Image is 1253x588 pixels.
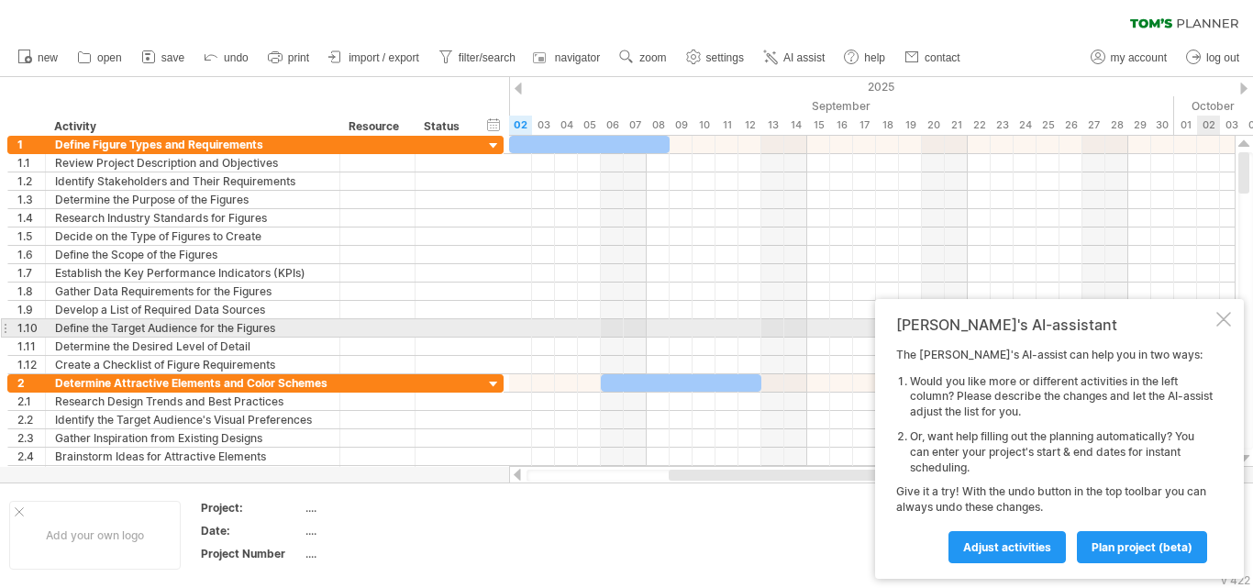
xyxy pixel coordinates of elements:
[715,116,738,135] div: Thursday, 11 September 2025
[161,51,184,64] span: save
[55,356,330,373] div: Create a Checklist of Figure Requirements
[682,46,749,70] a: settings
[830,116,853,135] div: Tuesday, 16 September 2025
[324,46,425,70] a: import / export
[639,51,666,64] span: zoom
[55,246,330,263] div: Define the Scope of the Figures
[948,531,1066,563] a: Adjust activities
[486,96,1174,116] div: September 2025
[864,51,885,64] span: help
[1220,116,1243,135] div: Friday, 3 October 2025
[991,116,1014,135] div: Tuesday, 23 September 2025
[17,246,45,263] div: 1.6
[199,46,254,70] a: undo
[1174,116,1197,135] div: Wednesday, 1 October 2025
[55,283,330,300] div: Gather Data Requirements for the Figures
[968,116,991,135] div: Monday, 22 September 2025
[263,46,315,70] a: print
[55,448,330,465] div: Brainstorm Ideas for Attractive Elements
[201,500,302,516] div: Project:
[17,136,45,153] div: 1
[1082,116,1105,135] div: Saturday, 27 September 2025
[922,116,945,135] div: Saturday, 20 September 2025
[963,540,1051,554] span: Adjust activities
[55,319,330,337] div: Define the Target Audience for the Figures
[925,51,960,64] span: contact
[72,46,128,70] a: open
[1105,116,1128,135] div: Sunday, 28 September 2025
[647,116,670,135] div: Monday, 8 September 2025
[509,116,532,135] div: Tuesday, 2 September 2025
[839,46,891,70] a: help
[17,319,45,337] div: 1.10
[17,283,45,300] div: 1.8
[706,51,744,64] span: settings
[55,374,330,392] div: Determine Attractive Elements and Color Schemes
[1221,573,1250,587] div: v 422
[55,338,330,355] div: Determine the Desired Level of Detail
[555,51,600,64] span: navigator
[305,500,460,516] div: ....
[55,209,330,227] div: Research Industry Standards for Figures
[17,338,45,355] div: 1.11
[17,393,45,410] div: 2.1
[349,117,405,136] div: Resource
[17,191,45,208] div: 1.3
[55,191,330,208] div: Determine the Purpose of the Figures
[17,448,45,465] div: 2.4
[17,411,45,428] div: 2.2
[532,116,555,135] div: Wednesday, 3 September 2025
[349,51,419,64] span: import / export
[1014,116,1037,135] div: Wednesday, 24 September 2025
[624,116,647,135] div: Sunday, 7 September 2025
[38,51,58,64] span: new
[899,116,922,135] div: Friday, 19 September 2025
[578,116,601,135] div: Friday, 5 September 2025
[784,116,807,135] div: Sunday, 14 September 2025
[601,116,624,135] div: Saturday, 6 September 2025
[896,348,1213,562] div: The [PERSON_NAME]'s AI-assist can help you in two ways: Give it a try! With the undo button in th...
[910,374,1213,420] li: Would you like more or different activities in the left column? Please describe the changes and l...
[55,136,330,153] div: Define Figure Types and Requirements
[201,523,302,538] div: Date:
[17,301,45,318] div: 1.9
[55,172,330,190] div: Identify Stakeholders and Their Requirements
[759,46,830,70] a: AI assist
[17,154,45,172] div: 1.1
[17,227,45,245] div: 1.5
[738,116,761,135] div: Friday, 12 September 2025
[896,316,1213,334] div: [PERSON_NAME]'s AI-assistant
[13,46,63,70] a: new
[1181,46,1245,70] a: log out
[17,466,45,483] div: 2.5
[1197,116,1220,135] div: Thursday, 2 October 2025
[288,51,309,64] span: print
[17,264,45,282] div: 1.7
[1128,116,1151,135] div: Monday, 29 September 2025
[305,546,460,561] div: ....
[201,546,302,561] div: Project Number
[55,227,330,245] div: Decide on the Type of Figures to Create
[1077,531,1207,563] a: plan project (beta)
[17,374,45,392] div: 2
[615,46,671,70] a: zoom
[55,466,330,483] div: Create a Mood Board for the Figures
[424,117,464,136] div: Status
[137,46,190,70] a: save
[224,51,249,64] span: undo
[670,116,693,135] div: Tuesday, 9 September 2025
[783,51,825,64] span: AI assist
[1037,116,1059,135] div: Thursday, 25 September 2025
[55,393,330,410] div: Research Design Trends and Best Practices
[305,523,460,538] div: ....
[876,116,899,135] div: Thursday, 18 September 2025
[55,301,330,318] div: Develop a List of Required Data Sources
[530,46,605,70] a: navigator
[853,116,876,135] div: Wednesday, 17 September 2025
[54,117,329,136] div: Activity
[55,154,330,172] div: Review Project Description and Objectives
[945,116,968,135] div: Sunday, 21 September 2025
[1111,51,1167,64] span: my account
[434,46,521,70] a: filter/search
[807,116,830,135] div: Monday, 15 September 2025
